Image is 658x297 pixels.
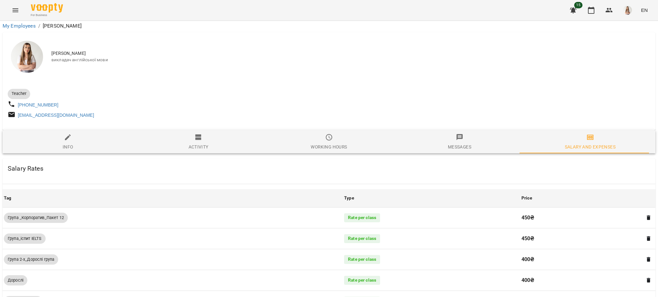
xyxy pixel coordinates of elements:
h6: Salary Rates [8,164,43,174]
button: EN [638,4,650,16]
span: 15 [574,2,582,8]
span: Група_іспит IELTS [4,236,46,242]
span: [PERSON_NAME] [51,50,650,57]
p: 450 ₴ [521,214,640,222]
div: Salary and Expenses [565,143,616,151]
div: Activity [189,143,209,151]
span: EN [641,7,648,13]
div: Rate per class [344,255,380,264]
a: My Employees [3,23,36,29]
p: 400 ₴ [521,256,640,263]
button: Menu [8,3,23,18]
nav: breadcrumb [3,22,655,30]
img: Михно Віта Олександрівна [11,41,43,73]
p: 400 ₴ [521,276,640,284]
span: Група 2-х_Дорослі група [4,257,58,262]
th: Price [520,189,655,207]
div: Rate per class [344,213,380,222]
div: Rate per class [344,234,380,243]
button: Delete [645,234,653,243]
span: Teacher [8,91,30,97]
a: [PHONE_NUMBER] [18,102,58,107]
div: Info [63,143,73,151]
li: / [38,22,40,30]
a: [EMAIL_ADDRESS][DOMAIN_NAME] [18,113,94,118]
p: 450 ₴ [521,235,640,242]
span: Дорослі [4,277,27,283]
button: Delete [645,214,653,222]
div: Rate per class [344,276,380,285]
div: Messages [448,143,471,151]
p: [PERSON_NAME] [43,22,82,30]
button: Delete [645,276,653,284]
span: For Business [31,13,63,17]
th: Tag [3,189,343,207]
th: Type [343,189,520,207]
img: 991d444c6ac07fb383591aa534ce9324.png [623,6,632,15]
img: Voopty Logo [31,3,63,13]
button: Delete [645,255,653,264]
span: Група _Корпоратив_Пакет 12 [4,215,68,221]
div: Working hours [311,143,347,151]
span: викладач англійської мови [51,57,650,63]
